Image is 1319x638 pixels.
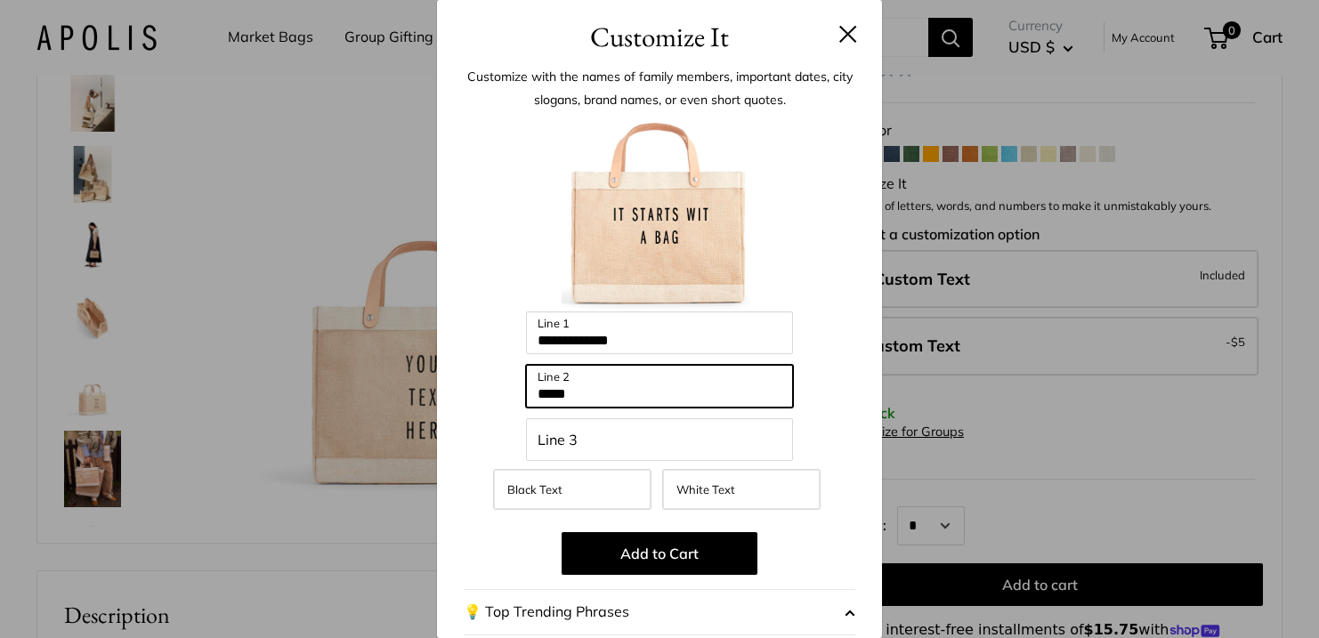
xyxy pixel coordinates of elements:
[662,469,821,510] label: White Text
[562,532,757,575] button: Add to Cart
[507,482,562,497] span: Black Text
[676,482,735,497] span: White Text
[464,16,855,58] h3: Customize It
[464,65,855,111] p: Customize with the names of family members, important dates, city slogans, brand names, or even s...
[562,116,757,311] img: customizer-prod
[464,589,855,635] button: 💡 Top Trending Phrases
[493,469,651,510] label: Black Text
